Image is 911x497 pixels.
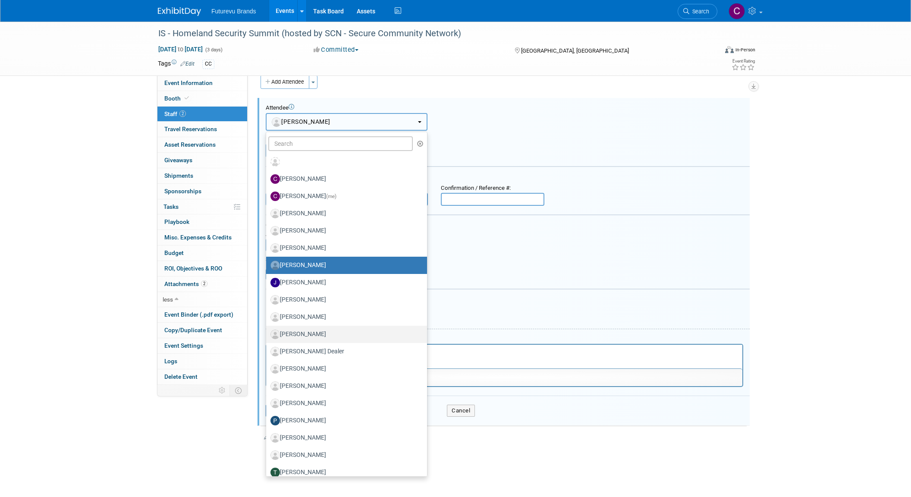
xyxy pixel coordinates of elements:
[215,385,230,396] td: Personalize Event Tab Strip
[164,342,203,349] span: Event Settings
[270,174,280,184] img: C.jpg
[270,278,280,287] img: J.jpg
[270,261,280,270] img: Associate-Profile-5.png
[270,224,418,238] label: [PERSON_NAME]
[666,45,755,58] div: Event Format
[158,59,195,69] td: Tags
[164,249,184,256] span: Budget
[270,243,280,253] img: Associate-Profile-5.png
[158,7,201,16] img: ExhibitDay
[164,141,216,148] span: Asset Reservations
[157,122,247,137] a: Travel Reservations
[266,113,427,131] button: [PERSON_NAME]
[270,431,418,445] label: [PERSON_NAME]
[270,379,418,393] label: [PERSON_NAME]
[270,207,418,220] label: [PERSON_NAME]
[270,276,418,289] label: [PERSON_NAME]
[157,91,247,106] a: Booth
[164,373,198,380] span: Delete Event
[270,448,418,462] label: [PERSON_NAME]
[270,189,418,203] label: [PERSON_NAME]
[266,104,750,112] div: Attendee
[732,59,755,63] div: Event Rating
[729,3,745,19] img: CHERYL CLOWES
[164,311,233,318] span: Event Binder (.pdf export)
[270,364,280,374] img: Associate-Profile-5.png
[157,214,247,230] a: Playbook
[270,416,280,425] img: P.jpg
[157,107,247,122] a: Staff2
[270,293,418,307] label: [PERSON_NAME]
[266,222,750,229] div: Cost:
[164,110,186,117] span: Staff
[164,188,201,195] span: Sponsorships
[157,354,247,369] a: Logs
[157,168,247,183] a: Shipments
[266,295,750,303] div: Misc. Attachments & Notes
[157,277,247,292] a: Attachments2
[725,46,734,53] img: Format-Inperson.png
[157,338,247,353] a: Event Settings
[179,110,186,117] span: 2
[157,261,247,276] a: ROI, Objectives & ROO
[270,327,418,341] label: [PERSON_NAME]
[164,95,191,102] span: Booth
[270,468,280,477] img: T.jpg
[270,172,418,186] label: [PERSON_NAME]
[678,4,717,19] a: Search
[157,184,247,199] a: Sponsorships
[267,345,742,368] iframe: Rich Text Area
[157,292,247,307] a: less
[270,396,418,410] label: [PERSON_NAME]
[270,347,280,356] img: Associate-Profile-5.png
[270,258,418,272] label: [PERSON_NAME]
[270,414,418,428] label: [PERSON_NAME]
[441,185,544,192] div: Confirmation / Reference #:
[372,135,483,142] div: Attendance Format
[201,280,207,287] span: 2
[270,226,280,236] img: Associate-Profile-5.png
[270,312,280,322] img: Associate-Profile-5.png
[164,327,222,333] span: Copy/Duplicate Event
[270,450,280,460] img: Associate-Profile-5.png
[272,118,330,125] span: [PERSON_NAME]
[157,369,247,384] a: Delete Event
[270,362,418,376] label: [PERSON_NAME]
[735,47,755,53] div: In-Person
[270,295,280,305] img: Associate-Profile-5.png
[270,241,418,255] label: [PERSON_NAME]
[270,157,280,167] img: Unassigned-User-Icon.png
[164,126,217,132] span: Travel Reservations
[164,358,177,365] span: Logs
[266,173,750,180] div: Registration / Ticket Info (optional)
[157,307,247,322] a: Event Binder (.pdf export)
[157,137,247,152] a: Asset Reservations
[302,433,743,441] div: [PERSON_NAME]
[211,8,256,15] span: Futurevu Brands
[163,203,179,210] span: Tasks
[270,433,280,443] img: Associate-Profile-5.png
[270,345,418,359] label: [PERSON_NAME] Dealer
[157,75,247,91] a: Event Information
[157,153,247,168] a: Giveaways
[264,434,278,440] a: Edit
[204,47,223,53] span: (3 days)
[164,218,189,225] span: Playbook
[164,157,192,164] span: Giveaways
[270,466,418,479] label: [PERSON_NAME]
[270,209,280,218] img: Associate-Profile-5.png
[164,234,232,241] span: Misc. Expenses & Credits
[158,45,203,53] span: [DATE] [DATE]
[157,199,247,214] a: Tasks
[270,399,280,408] img: Associate-Profile-5.png
[311,45,362,54] button: Committed
[157,230,247,245] a: Misc. Expenses & Credits
[157,245,247,261] a: Budget
[163,296,173,303] span: less
[521,47,629,54] span: [GEOGRAPHIC_DATA], [GEOGRAPHIC_DATA]
[266,335,743,343] div: Notes
[689,8,709,15] span: Search
[185,96,189,101] i: Booth reservation complete
[202,60,214,69] div: CC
